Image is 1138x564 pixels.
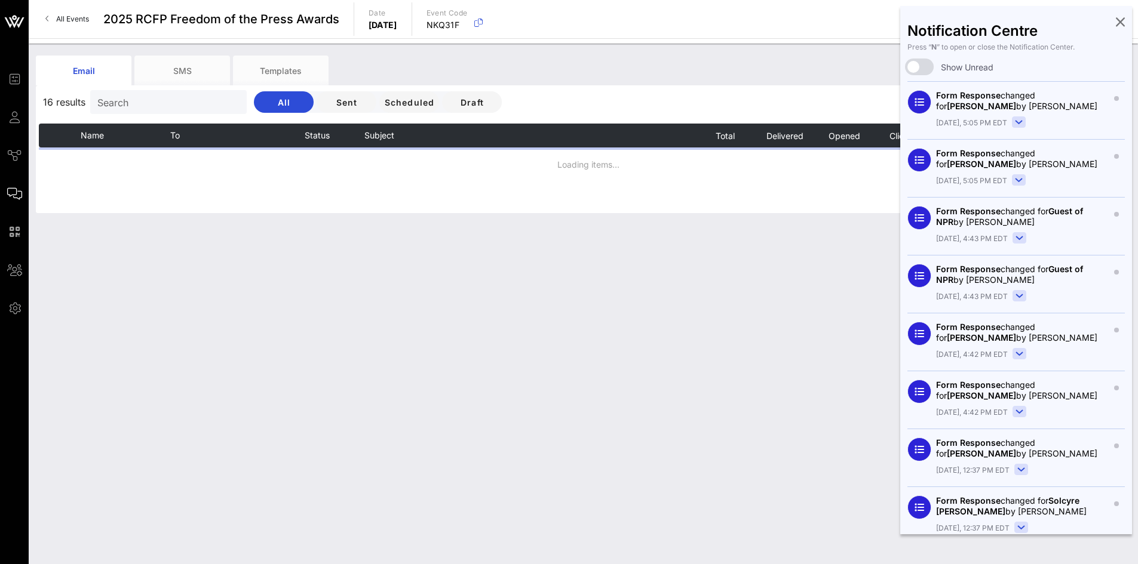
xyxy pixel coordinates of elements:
[369,7,397,19] p: Date
[936,291,1008,302] span: [DATE], 4:43 PM EDT
[134,56,230,85] div: SMS
[263,97,304,107] span: All
[364,124,695,147] th: Subject
[874,124,934,147] th: Clicked
[765,131,803,141] span: Delivered
[936,118,1007,128] span: [DATE], 5:05 PM EDT
[936,437,1108,459] div: changed for by [PERSON_NAME]
[39,147,1128,181] td: Loading items...
[81,130,104,140] span: Name
[947,101,1016,111] span: [PERSON_NAME]
[170,130,180,140] span: To
[936,495,1108,517] div: changed for by [PERSON_NAME]
[936,465,1010,476] span: [DATE], 12:37 PM EDT
[936,206,1001,216] span: Form Response
[936,264,1108,285] div: changed for by [PERSON_NAME]
[936,523,1010,534] span: [DATE], 12:37 PM EDT
[427,19,468,31] p: NKQ31F
[427,7,468,19] p: Event Code
[936,380,1001,390] span: Form Response
[936,322,1108,343] div: changed for by [PERSON_NAME]
[754,124,814,147] th: Delivered
[103,10,339,28] span: 2025 RCFP Freedom of the Press Awards
[442,91,502,113] button: Draft
[828,131,860,141] span: Opened
[254,91,314,113] button: All
[326,97,367,107] span: Sent
[947,332,1016,343] span: [PERSON_NAME]
[452,97,492,107] span: Draft
[947,448,1016,458] span: [PERSON_NAME]
[38,10,96,29] a: All Events
[43,95,85,109] span: 16 results
[936,264,1001,274] span: Form Response
[936,148,1001,158] span: Form Response
[170,124,305,147] th: To
[36,56,131,85] div: Email
[936,175,1007,186] span: [DATE], 5:05 PM EDT
[889,124,919,147] button: Clicked
[814,124,874,147] th: Opened
[941,61,993,73] span: Show Unread
[81,124,170,147] th: Name
[936,90,1108,112] div: changed for by [PERSON_NAME]
[936,322,1001,332] span: Form Response
[364,130,394,140] span: Subject
[947,159,1016,169] span: [PERSON_NAME]
[936,407,1008,418] span: [DATE], 4:42 PM EDT
[889,131,919,141] span: Clicked
[384,97,434,107] span: Scheduled
[936,90,1001,100] span: Form Response
[765,124,803,147] button: Delivered
[936,495,1079,516] span: Solcyre [PERSON_NAME]
[695,124,754,147] th: Total
[305,130,330,140] span: Status
[907,42,1125,53] div: Press “ ” to open or close the Notification Center.
[714,124,734,147] button: Total
[936,437,1001,448] span: Form Response
[369,19,397,31] p: [DATE]
[931,42,937,51] b: N
[936,233,1008,244] span: [DATE], 4:43 PM EDT
[233,56,329,85] div: Templates
[714,131,734,141] span: Total
[317,91,376,113] button: Sent
[947,390,1016,400] span: [PERSON_NAME]
[936,148,1108,169] div: changed for by [PERSON_NAME]
[56,14,89,23] span: All Events
[936,206,1083,227] span: Guest of NPR
[936,206,1108,227] div: changed for by [PERSON_NAME]
[379,91,439,113] button: Scheduled
[907,25,1125,37] div: Notification Centre
[305,124,364,147] th: Status
[936,380,1108,401] div: changed for by [PERSON_NAME]
[936,264,1083,285] span: Guest of NPR
[828,124,860,147] button: Opened
[936,349,1008,360] span: [DATE], 4:42 PM EDT
[936,495,1001,506] span: Form Response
